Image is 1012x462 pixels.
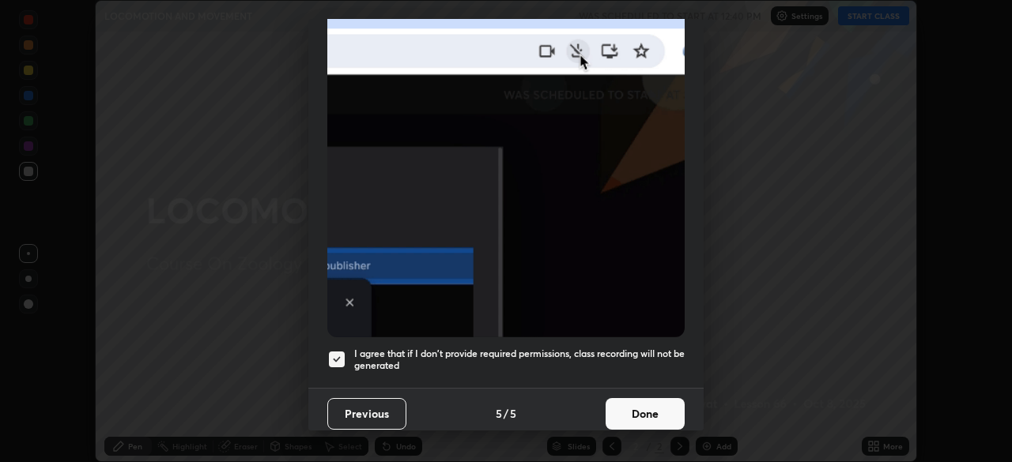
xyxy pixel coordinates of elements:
[606,398,685,430] button: Done
[510,405,516,422] h4: 5
[504,405,508,422] h4: /
[496,405,502,422] h4: 5
[327,398,406,430] button: Previous
[354,347,685,372] h5: I agree that if I don't provide required permissions, class recording will not be generated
